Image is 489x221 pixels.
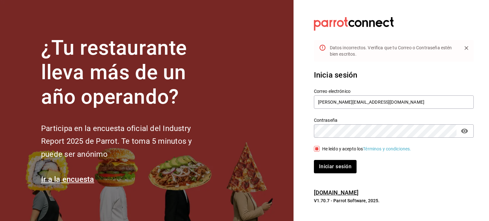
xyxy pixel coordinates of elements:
button: Iniciar sesión [314,160,357,173]
h3: Inicia sesión [314,69,474,81]
div: He leído y acepto los [322,146,411,152]
button: Close [462,43,471,53]
h2: Participa en la encuesta oficial del Industry Report 2025 de Parrot. Te toma 5 minutos y puede se... [41,122,213,161]
h1: ¿Tu restaurante lleva más de un año operando? [41,36,213,109]
input: Ingresa tu correo electrónico [314,95,474,109]
a: Términos y condiciones. [363,146,411,151]
label: Contraseña [314,118,474,122]
div: Datos incorrectos. Verifica que tu Correo o Contraseña estén bien escritos. [330,42,457,60]
p: V1.70.7 - Parrot Software, 2025. [314,197,474,204]
button: passwordField [459,126,470,136]
a: Ir a la encuesta [41,175,94,184]
a: [DOMAIN_NAME] [314,189,359,196]
label: Correo electrónico [314,89,474,93]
